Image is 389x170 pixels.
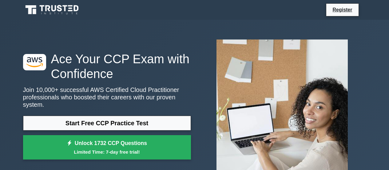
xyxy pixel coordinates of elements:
small: Limited Time: 7-day free trial! [31,148,183,155]
h1: Ace Your CCP Exam with Confidence [23,52,191,81]
a: Register [329,6,356,14]
a: Unlock 1732 CCP QuestionsLimited Time: 7-day free trial! [23,135,191,160]
a: Start Free CCP Practice Test [23,116,191,131]
p: Join 10,000+ successful AWS Certified Cloud Practitioner professionals who boosted their careers ... [23,86,191,108]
